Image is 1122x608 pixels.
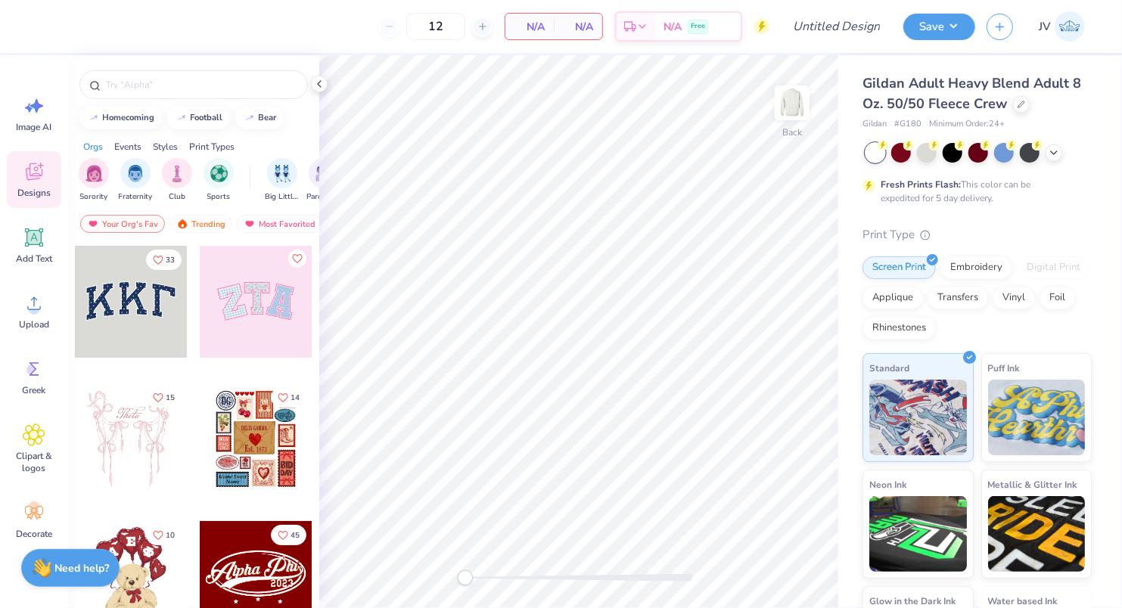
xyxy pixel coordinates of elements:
span: Gildan Adult Heavy Blend Adult 8 Oz. 50/50 Fleece Crew [862,74,1081,113]
button: filter button [79,158,109,203]
strong: Need help? [55,561,110,575]
span: Add Text [16,253,52,265]
div: Most Favorited [237,215,322,233]
span: Gildan [862,118,887,131]
div: Print Types [189,140,235,154]
img: Jordyn Valfer [1055,11,1085,42]
div: Accessibility label [458,570,473,585]
img: Parent's Weekend Image [315,165,333,182]
button: Like [271,387,306,408]
div: Embroidery [940,256,1012,279]
button: Like [288,250,306,268]
span: Free [691,21,705,32]
div: filter for Fraternity [119,158,153,203]
input: Try "Alpha" [104,77,298,92]
span: Greek [23,384,46,396]
img: Sorority Image [85,165,103,182]
button: filter button [119,158,153,203]
strong: Fresh Prints Flash: [881,178,961,191]
span: Image AI [17,121,52,133]
div: Back [782,126,802,139]
span: N/A [664,19,682,35]
button: Like [146,250,182,270]
div: filter for Sorority [79,158,109,203]
img: most_fav.gif [87,219,99,229]
img: Neon Ink [869,496,967,572]
div: Vinyl [993,287,1035,309]
button: filter button [162,158,192,203]
input: Untitled Design [781,11,892,42]
div: Styles [153,140,178,154]
input: – – [406,13,465,40]
span: Puff Ink [988,360,1020,376]
div: Orgs [83,140,103,154]
img: trending.gif [176,219,188,229]
span: # G180 [894,118,922,131]
span: 14 [291,394,300,402]
img: trend_line.gif [88,113,100,123]
div: football [191,113,223,122]
button: football [167,107,230,129]
span: JV [1039,18,1051,36]
span: N/A [563,19,593,35]
div: Your Org's Fav [80,215,165,233]
span: Club [169,191,185,203]
button: filter button [306,158,341,203]
span: Minimum Order: 24 + [929,118,1005,131]
div: Events [114,140,141,154]
span: Sports [207,191,231,203]
img: Club Image [169,165,185,182]
div: Print Type [862,226,1092,244]
img: Standard [869,380,967,455]
span: Neon Ink [869,476,906,492]
span: Sorority [80,191,108,203]
button: homecoming [79,107,162,129]
div: Screen Print [862,256,936,279]
div: filter for Club [162,158,192,203]
a: JV [1032,11,1092,42]
span: N/A [514,19,545,35]
div: filter for Big Little Reveal [265,158,300,203]
button: filter button [265,158,300,203]
button: filter button [204,158,234,203]
img: most_fav.gif [244,219,256,229]
img: Back [777,88,807,118]
div: filter for Parent's Weekend [306,158,341,203]
img: Fraternity Image [127,165,144,182]
div: Rhinestones [862,317,936,340]
button: Like [146,525,182,545]
div: Transfers [928,287,988,309]
img: Puff Ink [988,380,1086,455]
button: Save [903,14,975,40]
span: Designs [17,187,51,199]
span: Metallic & Glitter Ink [988,476,1077,492]
img: Sports Image [210,165,228,182]
span: Decorate [16,528,52,540]
img: trend_line.gif [176,113,188,123]
div: Trending [169,215,232,233]
img: Metallic & Glitter Ink [988,496,1086,572]
div: Digital Print [1017,256,1090,279]
img: trend_line.gif [244,113,256,123]
span: 15 [166,394,175,402]
span: 10 [166,532,175,539]
div: filter for Sports [204,158,234,203]
div: Applique [862,287,923,309]
span: Big Little Reveal [265,191,300,203]
span: 45 [291,532,300,539]
span: Standard [869,360,909,376]
div: This color can be expedited for 5 day delivery. [881,178,1067,205]
span: Parent's Weekend [306,191,341,203]
div: bear [259,113,277,122]
button: bear [235,107,284,129]
div: homecoming [103,113,155,122]
span: 33 [166,256,175,264]
span: Fraternity [119,191,153,203]
span: Upload [19,318,49,330]
span: Clipart & logos [9,450,59,474]
div: Foil [1040,287,1075,309]
button: Like [146,387,182,408]
button: Like [271,525,306,545]
img: Big Little Reveal Image [274,165,291,182]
